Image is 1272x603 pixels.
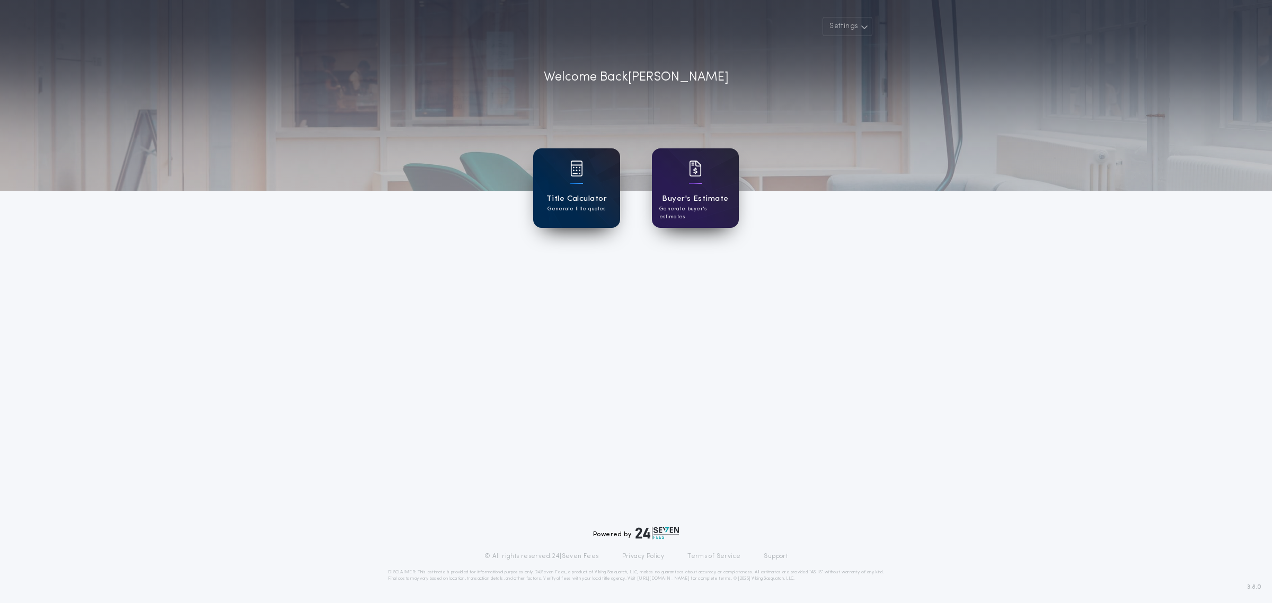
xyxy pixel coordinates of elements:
button: Settings [823,17,872,36]
a: [URL][DOMAIN_NAME] [637,577,690,581]
p: © All rights reserved. 24|Seven Fees [484,552,599,561]
div: Powered by [593,527,679,539]
img: logo [635,527,679,539]
p: Generate title quotes [547,205,605,213]
p: DISCLAIMER: This estimate is provided for informational purposes only. 24|Seven Fees, a product o... [388,569,884,582]
a: card iconBuyer's EstimateGenerate buyer's estimates [652,148,739,228]
p: Welcome Back [PERSON_NAME] [544,68,729,87]
h1: Title Calculator [546,193,607,205]
a: Terms of Service [687,552,740,561]
a: Support [764,552,788,561]
img: card icon [689,161,702,176]
a: card iconTitle CalculatorGenerate title quotes [533,148,620,228]
a: Privacy Policy [622,552,665,561]
h1: Buyer's Estimate [662,193,728,205]
span: 3.8.0 [1247,582,1261,592]
img: card icon [570,161,583,176]
p: Generate buyer's estimates [659,205,731,221]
